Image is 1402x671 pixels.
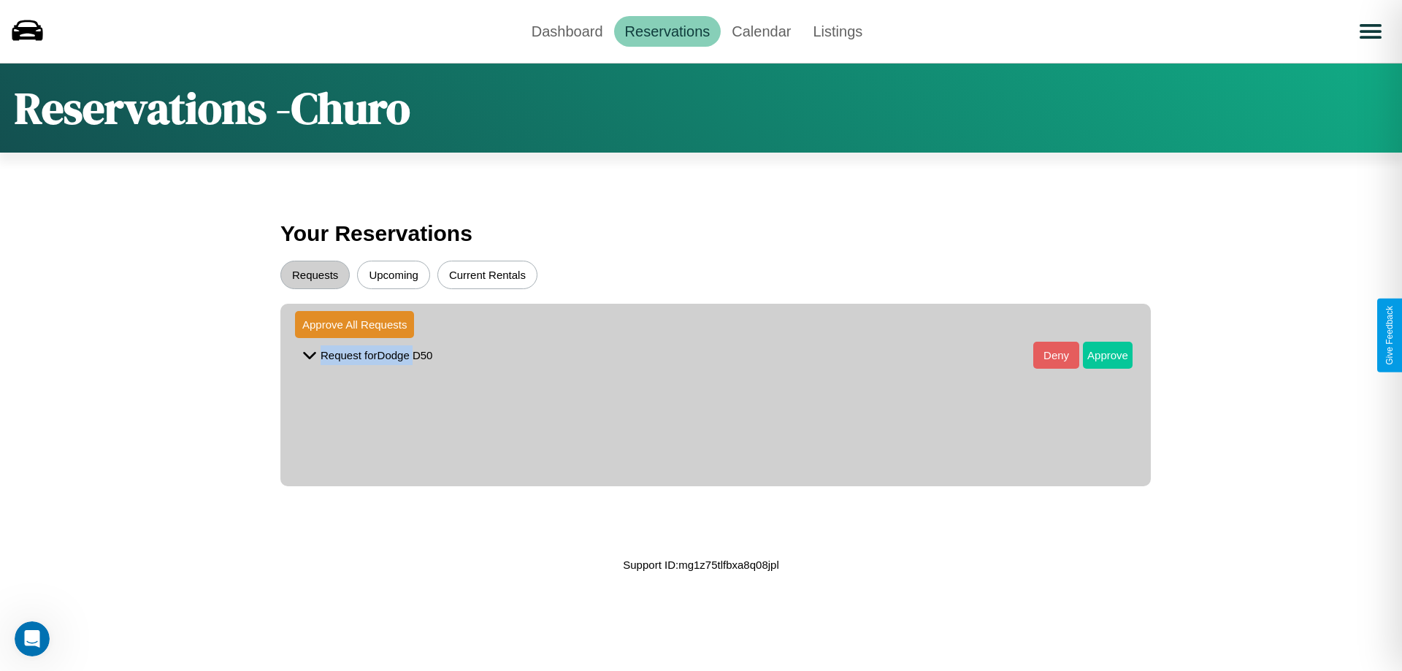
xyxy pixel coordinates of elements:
[1033,342,1079,369] button: Deny
[321,345,432,365] p: Request for Dodge D50
[721,16,802,47] a: Calendar
[802,16,873,47] a: Listings
[1083,342,1133,369] button: Approve
[623,555,778,575] p: Support ID: mg1z75tlfbxa8q08jpl
[1384,306,1395,365] div: Give Feedback
[1350,11,1391,52] button: Open menu
[15,621,50,656] iframe: Intercom live chat
[521,16,614,47] a: Dashboard
[357,261,430,289] button: Upcoming
[15,78,410,138] h1: Reservations - Churo
[280,261,350,289] button: Requests
[614,16,721,47] a: Reservations
[437,261,537,289] button: Current Rentals
[280,214,1122,253] h3: Your Reservations
[295,311,414,338] button: Approve All Requests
